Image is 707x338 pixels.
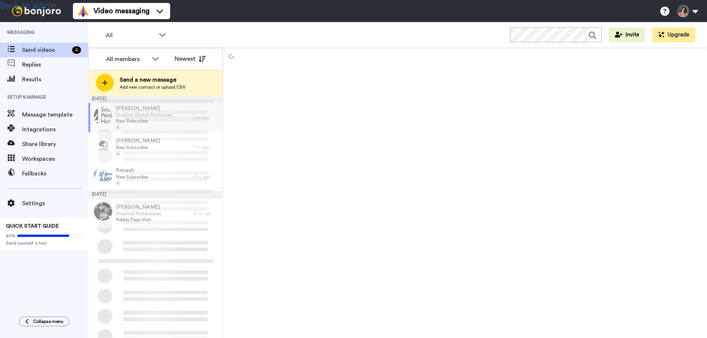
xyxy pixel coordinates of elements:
[22,154,88,163] span: Workspaces
[116,137,160,145] span: [PERSON_NAME]
[6,240,82,246] span: Send yourself a test
[120,75,186,84] span: Send a new message
[72,46,81,54] div: 4
[94,136,112,154] img: c4d887c7-1e84-4bc5-8e42-066edae2fc01.png
[193,115,219,121] div: 1 hr. ago
[88,191,223,199] div: [DATE]
[94,6,150,16] span: Video messaging
[116,118,172,124] span: New Subscriber
[169,51,211,66] button: Newest
[116,211,161,217] span: Financial Professional
[116,167,148,174] span: Ramesh
[106,55,148,64] div: All members
[116,217,161,223] span: Replay Page Visit
[116,145,160,150] span: New Subscriber
[193,144,219,150] div: 1 hr. ago
[116,203,161,211] span: [PERSON_NAME]
[22,75,88,84] span: Results
[22,169,88,178] span: Fallbacks
[19,317,69,326] button: Collapse menu
[193,174,219,179] div: 3 hr. ago
[116,112,172,118] span: Director, Human Resources
[653,28,695,42] button: Upgrade
[22,140,88,149] span: Share library
[33,319,63,324] span: Collapse menu
[88,96,223,103] div: [DATE]
[77,5,89,17] img: vm-color.svg
[22,125,88,134] span: Integrations
[116,105,172,112] span: [PERSON_NAME]
[22,199,88,208] span: Settings
[193,210,219,216] div: 15 hr. ago
[94,166,112,184] img: 50dee9c5-f30c-4be7-b161-1e500542b2bd.png
[6,224,59,229] span: QUICK START GUIDE
[6,233,15,239] span: 80%
[120,84,186,90] span: Add new contact or upload CSV
[94,202,112,221] img: 9c0c350d-6658-4876-b497-c7b2d78879be.jpg
[116,174,148,180] span: New Subscriber
[22,60,88,69] span: Replies
[609,28,645,42] button: Invite
[94,107,112,125] img: a598388c-24fa-4147-8af1-52abd553fc48.jpg
[106,31,155,40] span: All
[22,46,69,54] span: Send videos
[22,110,88,119] span: Message template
